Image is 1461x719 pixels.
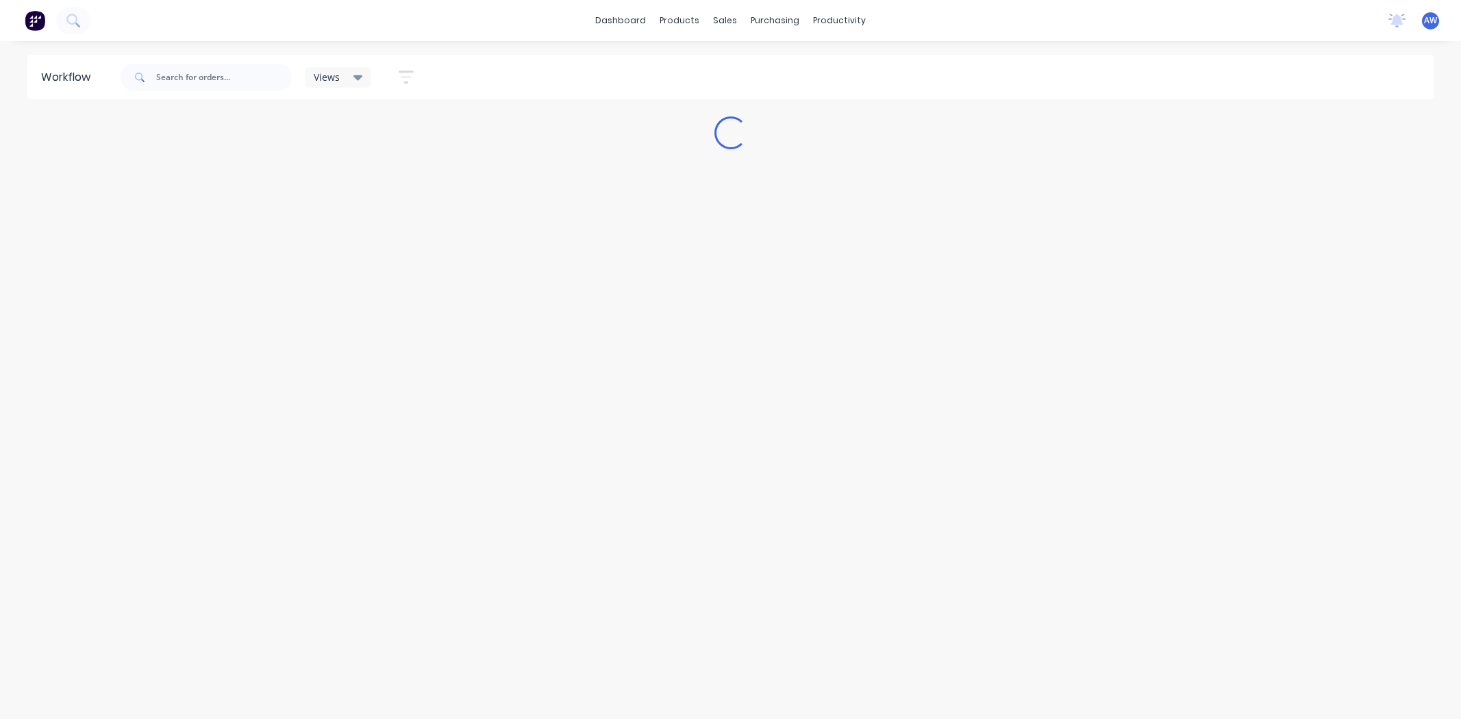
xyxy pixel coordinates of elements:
[706,10,744,31] div: sales
[314,70,340,84] span: Views
[588,10,653,31] a: dashboard
[1424,14,1437,27] span: AW
[156,64,292,91] input: Search for orders...
[25,10,45,31] img: Factory
[806,10,873,31] div: productivity
[41,69,97,86] div: Workflow
[744,10,806,31] div: purchasing
[653,10,706,31] div: products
